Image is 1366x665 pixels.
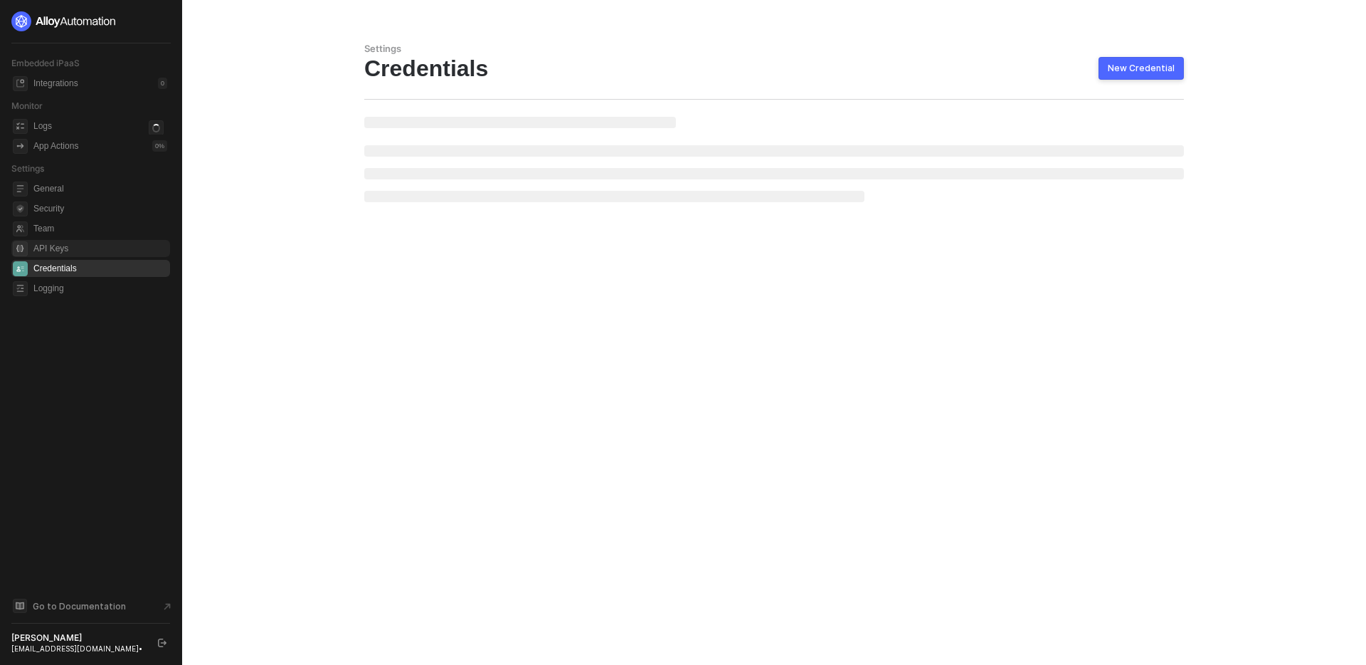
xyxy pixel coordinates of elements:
[11,163,44,174] span: Settings
[11,100,43,111] span: Monitor
[364,43,1184,55] div: Settings
[33,260,167,277] span: Credentials
[33,600,126,612] span: Go to Documentation
[33,280,167,297] span: Logging
[158,639,166,647] span: logout
[13,139,28,154] span: icon-app-actions
[13,599,27,613] span: documentation
[149,120,164,135] span: icon-loader
[33,120,52,132] div: Logs
[33,240,167,257] span: API Keys
[11,597,171,614] a: Knowledge Base
[11,644,145,654] div: [EMAIL_ADDRESS][DOMAIN_NAME] •
[33,78,78,90] div: Integrations
[1098,57,1184,80] button: New Credential
[33,220,167,237] span: Team
[11,58,80,68] span: Embedded iPaaS
[364,55,1184,82] div: Credentials
[13,182,28,197] span: general
[13,221,28,236] span: team
[11,11,170,31] a: logo
[13,261,28,276] span: credentials
[33,180,167,197] span: General
[13,281,28,296] span: logging
[13,201,28,216] span: security
[11,632,145,644] div: [PERSON_NAME]
[152,140,167,152] div: 0 %
[160,599,174,614] span: document-arrow
[158,78,167,89] div: 0
[33,140,78,152] div: App Actions
[1108,63,1175,74] div: New Credential
[33,200,167,217] span: Security
[13,119,28,134] span: icon-logs
[13,241,28,256] span: api-key
[13,76,28,91] span: integrations
[11,11,117,31] img: logo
